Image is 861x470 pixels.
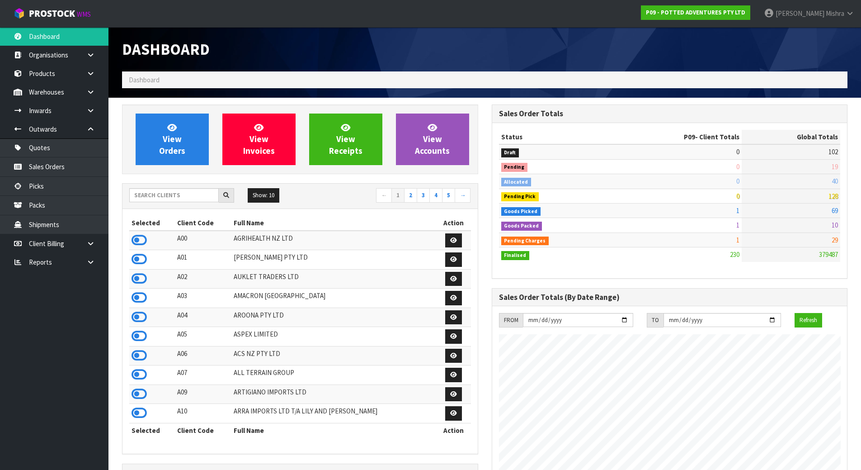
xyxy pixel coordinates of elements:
[175,385,232,404] td: A09
[612,130,742,144] th: - Client Totals
[231,231,436,250] td: AGRIHEALTH NZ LTD
[248,188,279,203] button: Show: 10
[415,122,450,156] span: View Accounts
[404,188,417,203] a: 2
[647,313,663,328] div: TO
[832,177,838,185] span: 40
[776,9,824,18] span: [PERSON_NAME]
[29,8,75,19] span: ProStock
[417,188,430,203] a: 3
[175,423,232,437] th: Client Code
[437,423,471,437] th: Action
[231,250,436,270] td: [PERSON_NAME] PTY LTD
[501,222,542,231] span: Goods Packed
[129,188,219,202] input: Search clients
[14,8,25,19] img: cube-alt.png
[736,192,739,200] span: 0
[231,289,436,308] td: AMACRON [GEOGRAPHIC_DATA]
[231,404,436,423] td: ARRA IMPORTS LTD T/A LILY AND [PERSON_NAME]
[455,188,470,203] a: →
[730,250,739,259] span: 230
[736,206,739,215] span: 1
[175,366,232,385] td: A07
[736,221,739,229] span: 1
[501,251,530,260] span: Finalised
[329,122,362,156] span: View Receipts
[646,9,745,16] strong: P09 - POTTED ADVENTURES PTY LTD
[231,269,436,289] td: AUKLET TRADERS LTD
[442,188,455,203] a: 5
[499,293,841,302] h3: Sales Order Totals (By Date Range)
[396,114,469,165] a: ViewAccounts
[501,163,528,172] span: Pending
[243,122,275,156] span: View Invoices
[307,188,471,204] nav: Page navigation
[429,188,442,203] a: 4
[499,313,523,328] div: FROM
[175,231,232,250] td: A00
[309,114,382,165] a: ViewReceipts
[501,148,519,157] span: Draft
[819,250,838,259] span: 379487
[684,133,695,141] span: P09
[77,10,91,19] small: WMS
[742,130,840,144] th: Global Totals
[501,207,541,216] span: Goods Picked
[641,5,750,20] a: P09 - POTTED ADVENTURES PTY LTD
[175,404,232,423] td: A10
[499,109,841,118] h3: Sales Order Totals
[832,236,838,244] span: 29
[175,269,232,289] td: A02
[437,216,471,230] th: Action
[231,216,436,230] th: Full Name
[832,221,838,229] span: 10
[391,188,405,203] a: 1
[501,178,532,187] span: Allocated
[231,385,436,404] td: ARTIGIANO IMPORTS LTD
[826,9,844,18] span: Mishra
[501,237,549,246] span: Pending Charges
[832,162,838,171] span: 19
[129,423,175,437] th: Selected
[175,327,232,347] td: A05
[129,216,175,230] th: Selected
[832,206,838,215] span: 69
[231,308,436,327] td: AROONA PTY LTD
[129,76,160,84] span: Dashboard
[795,313,822,328] button: Refresh
[499,130,612,144] th: Status
[736,177,739,185] span: 0
[175,250,232,270] td: A01
[175,308,232,327] td: A04
[736,236,739,244] span: 1
[828,147,838,156] span: 102
[231,327,436,347] td: ASPEX LIMITED
[136,114,209,165] a: ViewOrders
[376,188,392,203] a: ←
[175,346,232,366] td: A06
[231,423,436,437] th: Full Name
[736,147,739,156] span: 0
[122,39,210,59] span: Dashboard
[159,122,185,156] span: View Orders
[736,162,739,171] span: 0
[222,114,296,165] a: ViewInvoices
[501,192,539,201] span: Pending Pick
[175,216,232,230] th: Client Code
[231,346,436,366] td: ACS NZ PTY LTD
[175,289,232,308] td: A03
[231,366,436,385] td: ALL TERRAIN GROUP
[828,192,838,200] span: 128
